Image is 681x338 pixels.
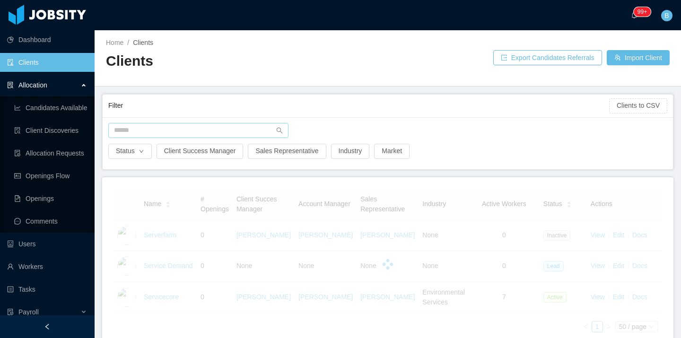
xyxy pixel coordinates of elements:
[607,50,670,65] button: icon: usergroup-addImport Client
[14,166,87,185] a: icon: idcardOpenings Flow
[108,144,152,159] button: Statusicon: down
[106,52,388,71] h2: Clients
[609,98,667,113] button: Clients to CSV
[7,82,14,88] i: icon: solution
[248,144,326,159] button: Sales Representative
[631,12,637,18] i: icon: bell
[106,39,123,46] a: Home
[133,39,153,46] span: Clients
[14,212,87,231] a: icon: messageComments
[157,144,244,159] button: Client Success Manager
[7,257,87,276] a: icon: userWorkers
[7,30,87,49] a: icon: pie-chartDashboard
[7,280,87,299] a: icon: profileTasks
[18,308,39,316] span: Payroll
[374,144,410,159] button: Market
[7,309,14,315] i: icon: file-protect
[108,97,609,114] div: Filter
[493,50,602,65] button: icon: exportExport Candidates Referrals
[14,189,87,208] a: icon: file-textOpenings
[127,39,129,46] span: /
[18,81,47,89] span: Allocation
[14,98,87,117] a: icon: line-chartCandidates Available
[276,127,283,134] i: icon: search
[634,7,651,17] sup: 245
[664,10,669,21] span: B
[7,53,87,72] a: icon: auditClients
[14,144,87,163] a: icon: file-doneAllocation Requests
[7,234,87,253] a: icon: robotUsers
[14,121,87,140] a: icon: file-searchClient Discoveries
[331,144,370,159] button: Industry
